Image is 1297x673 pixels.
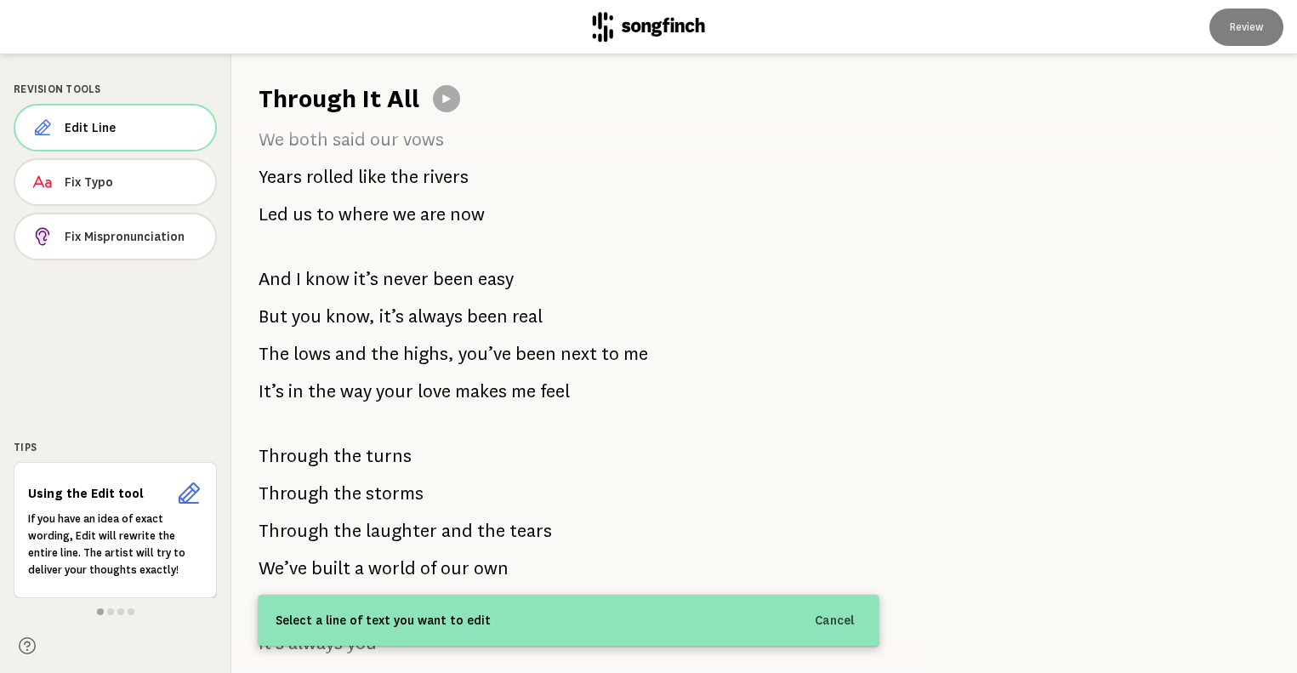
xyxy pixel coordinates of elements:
span: in [307,589,322,623]
span: through [379,589,447,623]
button: Review [1209,9,1283,46]
span: we [393,197,416,231]
button: Edit Line [14,104,217,151]
span: rolled [306,160,354,194]
span: the [452,589,480,623]
span: me [511,374,536,408]
span: and [441,514,473,548]
span: where [338,197,389,231]
span: it’s [379,299,404,334]
span: the [333,439,361,473]
span: But [259,299,287,334]
span: Through [259,439,329,473]
button: Fix Typo [14,158,217,206]
span: Edit Line [65,119,202,136]
span: been [433,262,474,296]
span: our [441,551,469,585]
span: storms [366,476,424,510]
span: in [288,374,304,408]
span: We [259,123,284,157]
button: Fix Mispronunciation [14,213,217,260]
span: us [293,197,312,231]
span: Led [259,197,288,231]
span: the [308,374,336,408]
span: the [333,476,361,510]
p: If you have an idea of exact wording, Edit will rewrite the entire line. The artist will try to d... [28,510,202,579]
span: And [259,262,292,296]
span: been [515,337,556,371]
span: I [296,262,301,296]
span: tears [509,514,552,548]
span: next [560,337,597,371]
span: the [333,514,361,548]
h1: Through It All [259,82,419,116]
button: Cancel [805,605,865,636]
span: makes [455,374,507,408]
span: the [371,337,399,371]
span: you [292,299,321,334]
span: now [450,197,485,231]
span: easy [478,262,514,296]
span: vows [403,123,444,157]
span: never [383,262,429,296]
span: Through [259,476,329,510]
span: it’s [354,262,378,296]
span: turns [366,439,412,473]
span: years [484,589,527,623]
span: you’ve [458,337,511,371]
span: rivers [423,160,469,194]
span: It’s [259,374,284,408]
span: feel [540,374,570,408]
span: lows [293,337,331,371]
span: and [335,337,367,371]
span: the [390,160,418,194]
span: Hand [259,589,303,623]
span: to [601,337,619,371]
span: Fix Mispronunciation [65,228,202,245]
span: The [259,337,289,371]
span: Fix Typo [65,174,202,191]
span: built [311,551,350,585]
span: always [408,299,463,334]
span: me [623,337,648,371]
span: are [420,197,446,231]
span: highs, [403,337,454,371]
div: Tips [14,440,217,455]
span: know [305,262,350,296]
span: laughter [366,514,437,548]
span: both [288,123,328,157]
span: We’ve [259,551,307,585]
span: way [340,374,372,408]
span: like [358,160,386,194]
span: know, [326,299,375,334]
span: our [370,123,399,157]
span: world [368,551,416,585]
span: been [467,299,508,334]
span: your [376,374,413,408]
span: the [477,514,505,548]
span: Through [259,514,329,548]
span: Years [259,160,302,194]
span: to [316,197,334,231]
span: hand, [327,589,375,623]
span: a [355,551,364,585]
span: said [333,123,366,157]
span: own [474,551,509,585]
span: real [512,299,543,334]
span: love [418,374,451,408]
span: Select a line of text you want to edit [276,610,491,630]
span: of [420,551,436,585]
div: Revision Tools [14,82,217,97]
h6: Using the Edit tool [28,485,168,502]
